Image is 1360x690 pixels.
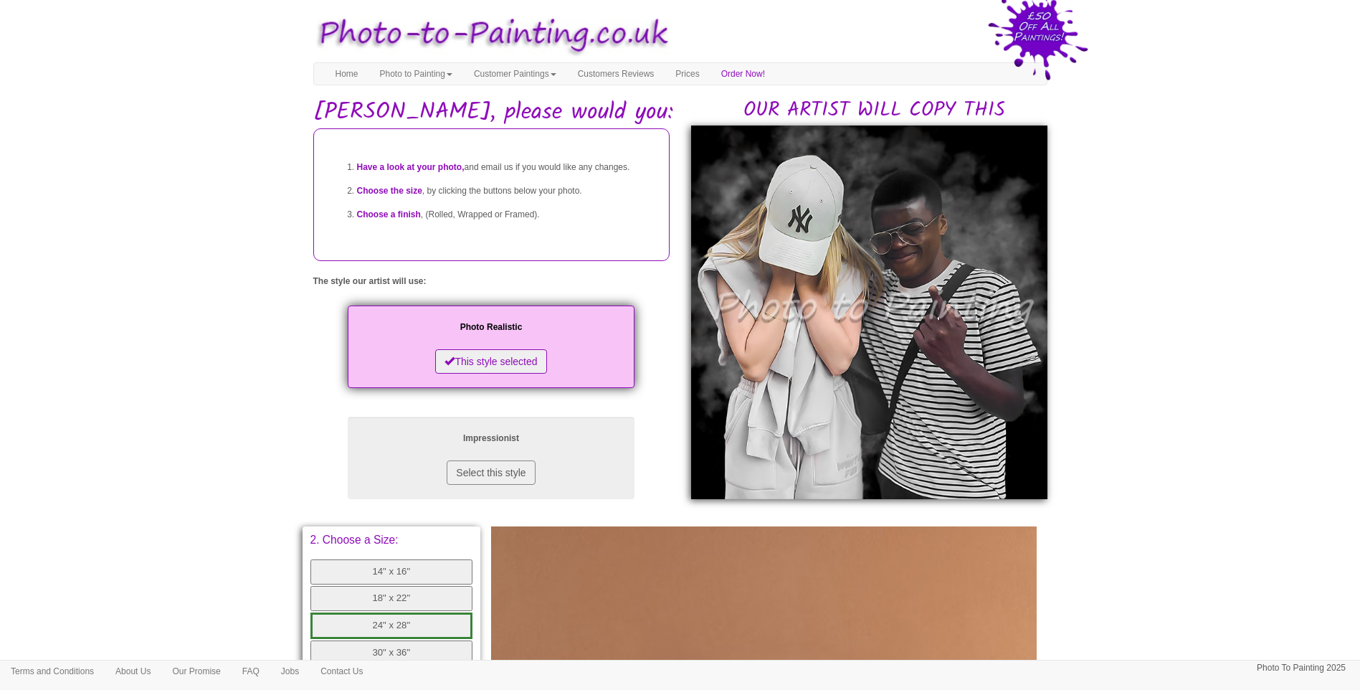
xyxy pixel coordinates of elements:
[313,275,427,288] label: The style our artist will use:
[310,641,473,666] button: 30" x 36"
[357,156,655,179] li: and email us if you would like any changes.
[105,661,161,682] a: About Us
[710,63,776,85] a: Order Now!
[357,162,465,172] span: Have a look at your photo,
[691,126,1047,499] img: Jared, please would you:
[357,209,421,219] span: Choose a finish
[161,661,231,682] a: Our Promise
[463,63,567,85] a: Customer Paintings
[325,63,369,85] a: Home
[232,661,270,682] a: FAQ
[665,63,710,85] a: Prices
[313,100,1047,125] h1: [PERSON_NAME], please would you:
[567,63,665,85] a: Customers Reviews
[310,586,473,611] button: 18" x 22"
[362,320,620,335] p: Photo Realistic
[310,534,473,546] p: 2. Choose a Size:
[310,661,374,682] a: Contact Us
[362,431,620,446] p: Impressionist
[447,460,535,485] button: Select this style
[369,63,463,85] a: Photo to Painting
[306,7,673,62] img: Photo to Painting
[357,186,422,196] span: Choose the size
[357,203,655,227] li: , (Rolled, Wrapped or Framed).
[310,613,473,639] button: 24" x 28"
[702,100,1047,122] h2: OUR ARTIST WILL COPY THIS
[310,559,473,585] button: 14" x 16"
[357,179,655,203] li: , by clicking the buttons below your photo.
[1257,661,1346,676] p: Photo To Painting 2025
[435,349,546,374] button: This style selected
[270,661,310,682] a: Jobs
